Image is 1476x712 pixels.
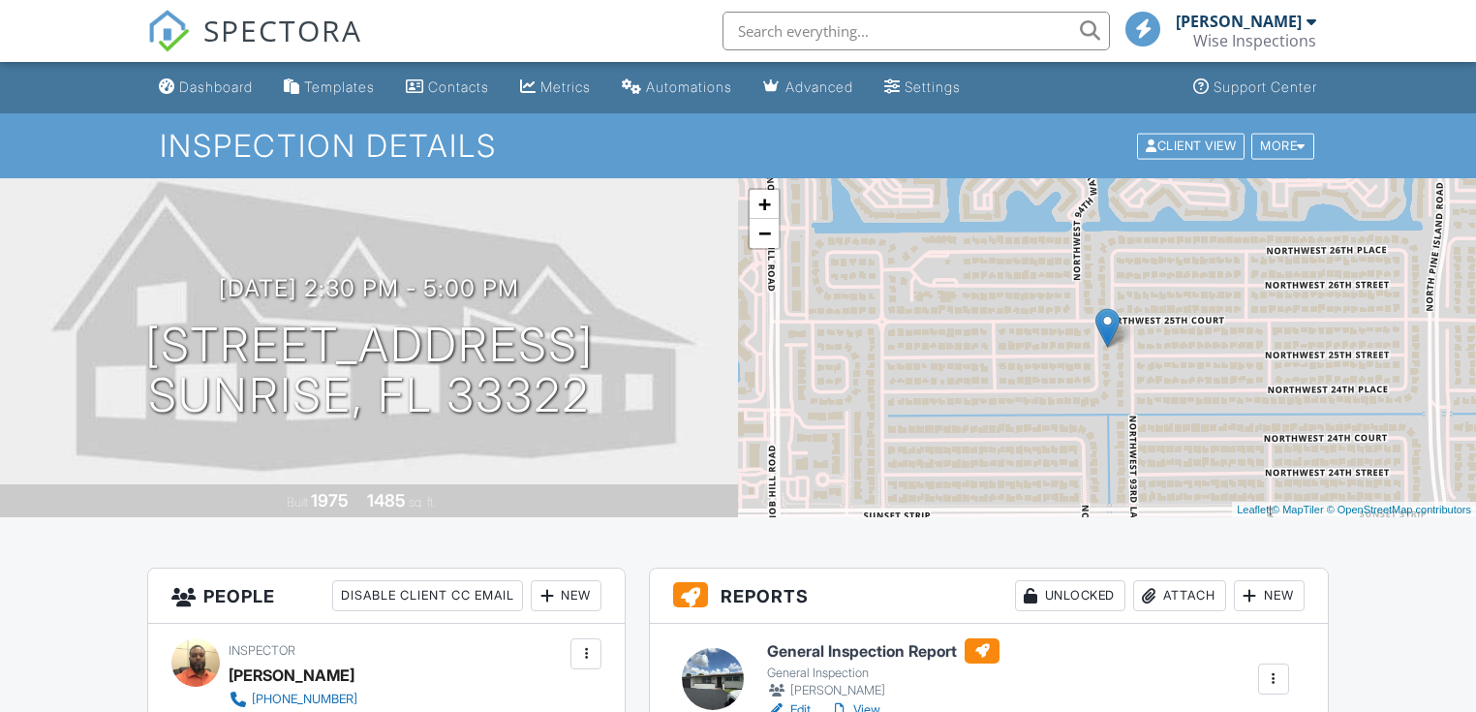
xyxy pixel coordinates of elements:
div: Advanced [785,78,853,95]
a: General Inspection Report General Inspection [PERSON_NAME] [767,638,999,700]
a: Zoom in [750,190,779,219]
a: Templates [276,70,383,106]
input: Search everything... [723,12,1110,50]
a: Settings [876,70,969,106]
div: Attach [1133,580,1226,611]
div: Disable Client CC Email [332,580,523,611]
img: The Best Home Inspection Software - Spectora [147,10,190,52]
div: Client View [1137,133,1245,159]
div: | [1232,502,1476,518]
div: Automations [646,78,732,95]
a: Dashboard [151,70,261,106]
a: Zoom out [750,219,779,248]
div: Unlocked [1015,580,1125,611]
span: Built [287,495,308,510]
a: Advanced [755,70,861,106]
a: Metrics [512,70,599,106]
span: sq. ft. [409,495,436,510]
div: [PERSON_NAME] [229,661,354,690]
h3: Reports [650,569,1327,624]
a: © MapTiler [1272,504,1324,515]
div: [PERSON_NAME] [1176,12,1302,31]
a: SPECTORA [147,26,362,67]
div: [PHONE_NUMBER] [252,692,357,707]
a: © OpenStreetMap contributors [1327,504,1471,515]
div: Dashboard [179,78,253,95]
h3: [DATE] 2:30 pm - 5:00 pm [219,275,519,301]
div: [PERSON_NAME] [767,681,999,700]
a: Contacts [398,70,497,106]
h3: People [148,569,625,624]
h6: General Inspection Report [767,638,999,664]
div: Wise Inspections [1193,31,1316,50]
div: 1485 [367,490,406,511]
a: Automations (Basic) [614,70,740,106]
div: General Inspection [767,666,999,681]
div: 1975 [311,490,349,511]
div: More [1251,133,1314,159]
div: New [531,580,601,611]
a: Leaflet [1237,504,1269,515]
a: Client View [1135,138,1249,152]
div: Metrics [540,78,591,95]
span: SPECTORA [203,10,362,50]
h1: [STREET_ADDRESS] Sunrise, FL 33322 [145,320,594,422]
div: Contacts [428,78,489,95]
div: Settings [905,78,961,95]
div: Templates [304,78,375,95]
div: Support Center [1214,78,1317,95]
a: Support Center [1185,70,1325,106]
h1: Inspection Details [160,129,1316,163]
span: Inspector [229,643,295,658]
div: New [1234,580,1305,611]
a: [PHONE_NUMBER] [229,690,547,709]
